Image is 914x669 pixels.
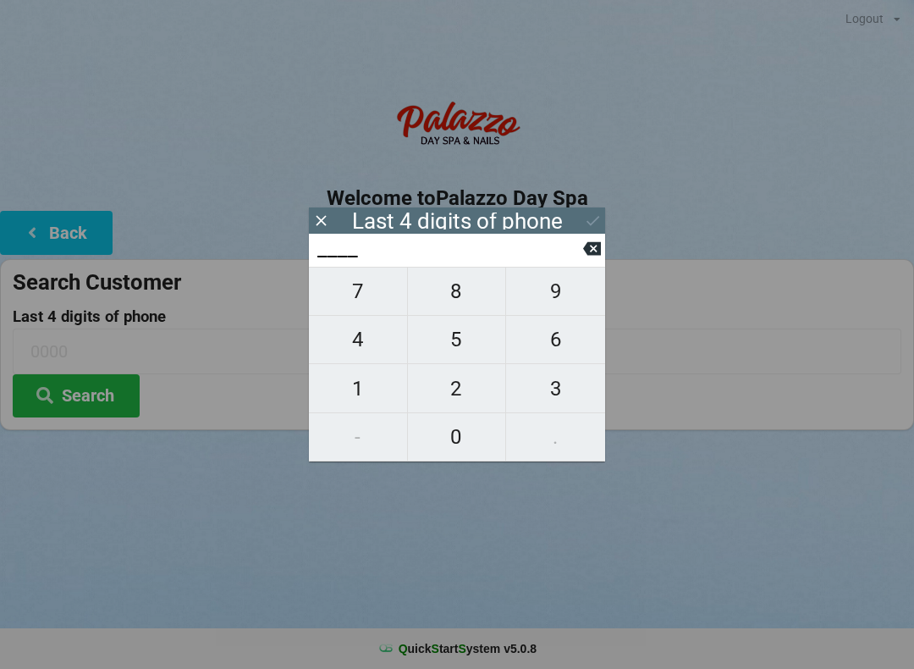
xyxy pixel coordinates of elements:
button: 2 [408,364,507,412]
span: 5 [408,322,506,357]
button: 0 [408,413,507,462]
span: 1 [309,371,407,406]
span: 7 [309,274,407,309]
button: 9 [506,267,605,316]
span: 2 [408,371,506,406]
button: 6 [506,316,605,364]
span: 9 [506,274,605,309]
div: Last 4 digits of phone [352,213,563,229]
button: 7 [309,267,408,316]
button: 3 [506,364,605,412]
span: 8 [408,274,506,309]
span: 3 [506,371,605,406]
button: 1 [309,364,408,412]
span: 4 [309,322,407,357]
button: 8 [408,267,507,316]
span: 6 [506,322,605,357]
button: 5 [408,316,507,364]
button: 4 [309,316,408,364]
span: 0 [408,419,506,455]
